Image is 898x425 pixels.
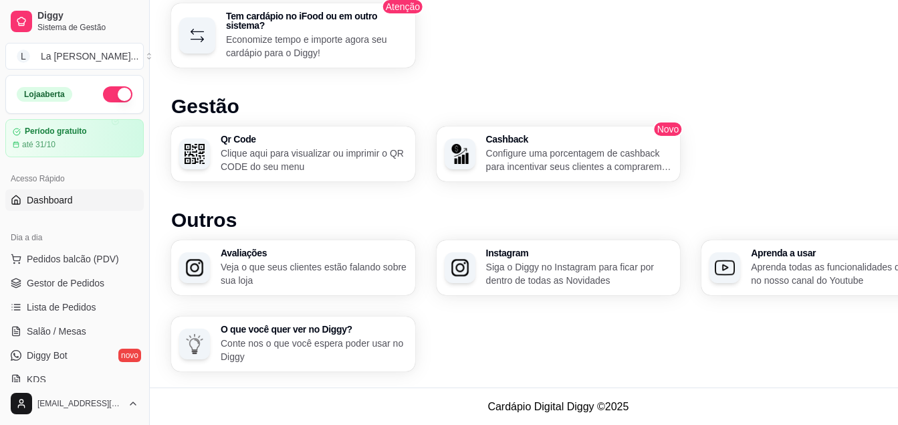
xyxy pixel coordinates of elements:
button: Qr CodeQr CodeClique aqui para visualizar ou imprimir o QR CODE do seu menu [171,126,415,181]
div: Acesso Rápido [5,168,144,189]
button: Pedidos balcão (PDV) [5,248,144,270]
img: Qr Code [185,144,205,164]
h3: Qr Code [221,135,407,144]
span: Diggy Bot [27,349,68,362]
span: Salão / Mesas [27,325,86,338]
img: Cashback [450,144,470,164]
span: Gestor de Pedidos [27,276,104,290]
span: Novo [653,121,683,137]
h3: O que você quer ver no Diggy? [221,325,407,334]
span: KDS [27,373,46,386]
span: Lista de Pedidos [27,301,96,314]
span: Pedidos balcão (PDV) [27,252,119,266]
p: Economize tempo e importe agora seu cardápio para o Diggy! [226,33,407,60]
a: KDS [5,369,144,390]
h3: Tem cardápio no iFood ou em outro sistema? [226,11,407,30]
p: Configure uma porcentagem de cashback para incentivar seus clientes a comprarem em sua loja [486,147,673,173]
button: Tem cardápio no iFood ou em outro sistema?Economize tempo e importe agora seu cardápio para o Diggy! [171,3,415,68]
span: Diggy [37,10,138,22]
span: Sistema de Gestão [37,22,138,33]
img: Avaliações [185,258,205,278]
a: Dashboard [5,189,144,211]
a: Diggy Botnovo [5,345,144,366]
img: Instagram [450,258,470,278]
a: Salão / Mesas [5,321,144,342]
button: AvaliaçõesAvaliaçõesVeja o que seus clientes estão falando sobre sua loja [171,240,415,295]
a: Período gratuitoaté 31/10 [5,119,144,157]
p: Siga o Diggy no Instagram para ficar por dentro de todas as Novidades [486,260,673,287]
span: L [17,50,30,63]
span: Dashboard [27,193,73,207]
button: Select a team [5,43,144,70]
button: O que você quer ver no Diggy?O que você quer ver no Diggy?Conte nos o que você espera poder usar ... [171,317,415,371]
article: até 31/10 [22,139,55,150]
button: InstagramInstagramSiga o Diggy no Instagram para ficar por dentro de todas as Novidades [437,240,681,295]
a: Gestor de Pedidos [5,272,144,294]
button: Alterar Status [103,86,132,102]
article: Período gratuito [25,126,87,137]
img: O que você quer ver no Diggy? [185,334,205,354]
button: CashbackCashbackConfigure uma porcentagem de cashback para incentivar seus clientes a comprarem e... [437,126,681,181]
div: Loja aberta [17,87,72,102]
h3: Cashback [486,135,673,144]
button: [EMAIL_ADDRESS][DOMAIN_NAME] [5,388,144,420]
h3: Instagram [486,248,673,258]
p: Clique aqui para visualizar ou imprimir o QR CODE do seu menu [221,147,407,173]
a: Lista de Pedidos [5,296,144,318]
span: [EMAIL_ADDRESS][DOMAIN_NAME] [37,398,122,409]
img: Aprenda a usar [715,258,735,278]
a: DiggySistema de Gestão [5,5,144,37]
p: Veja o que seus clientes estão falando sobre sua loja [221,260,407,287]
div: Dia a dia [5,227,144,248]
p: Conte nos o que você espera poder usar no Diggy [221,337,407,363]
div: La [PERSON_NAME] ... [41,50,138,63]
h3: Avaliações [221,248,407,258]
